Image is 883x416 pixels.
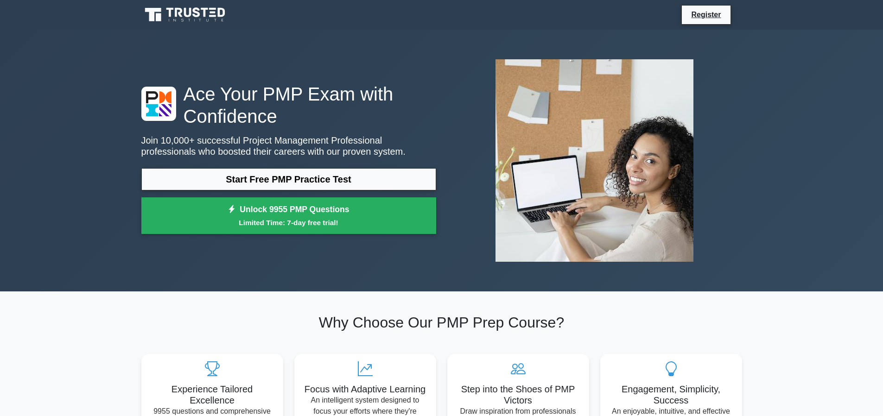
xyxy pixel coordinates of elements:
h5: Engagement, Simplicity, Success [608,384,735,406]
h5: Experience Tailored Excellence [149,384,276,406]
a: Start Free PMP Practice Test [141,168,436,190]
h1: Ace Your PMP Exam with Confidence [141,83,436,127]
p: Join 10,000+ successful Project Management Professional professionals who boosted their careers w... [141,135,436,157]
h5: Step into the Shoes of PMP Victors [455,384,582,406]
h5: Focus with Adaptive Learning [302,384,429,395]
a: Register [686,9,726,20]
a: Unlock 9955 PMP QuestionsLimited Time: 7-day free trial! [141,197,436,234]
small: Limited Time: 7-day free trial! [153,217,425,228]
h2: Why Choose Our PMP Prep Course? [141,314,742,331]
